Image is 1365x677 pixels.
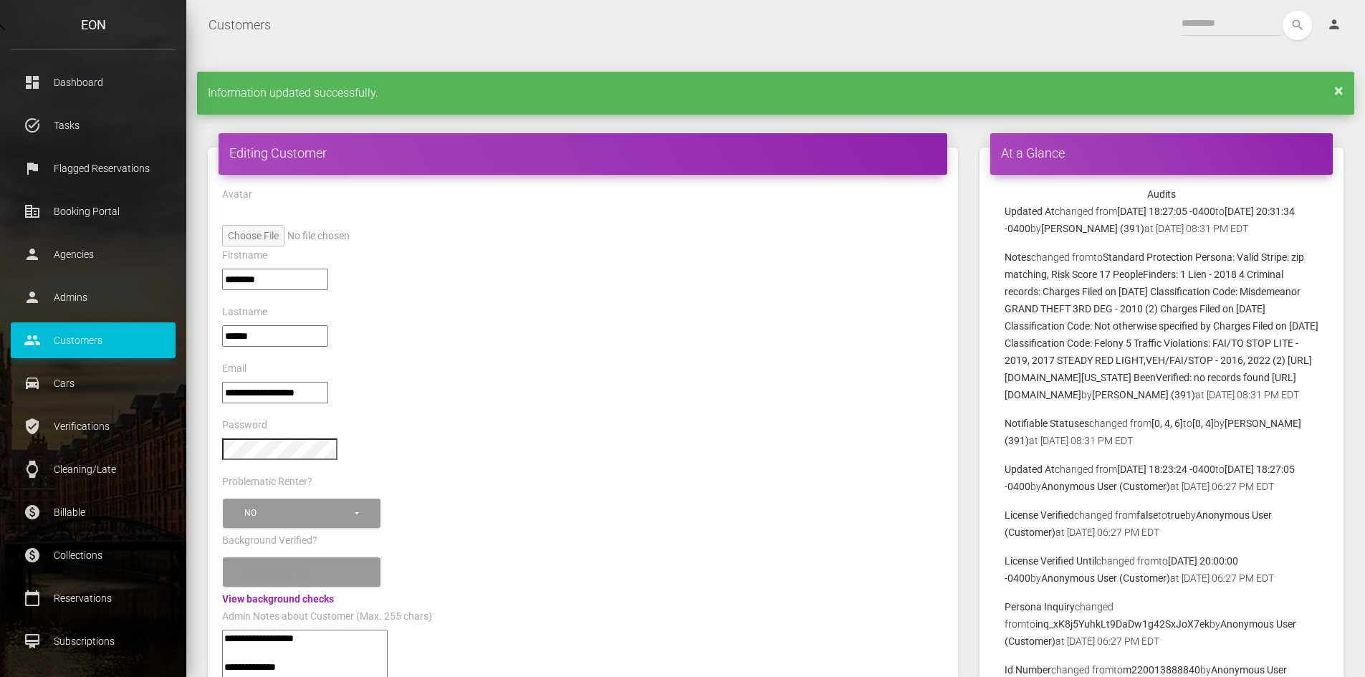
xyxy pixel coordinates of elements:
[1147,188,1176,200] strong: Audits
[197,72,1354,115] div: Information updated successfully.
[222,610,432,624] label: Admin Notes about Customer (Max. 255 chars)
[1316,11,1354,39] a: person
[222,418,267,433] label: Password
[21,544,165,566] p: Collections
[1167,509,1185,521] b: true
[11,451,176,487] a: watch Cleaning/Late
[1005,249,1318,403] p: changed from to by at [DATE] 08:31 PM EDT
[1005,203,1318,237] p: changed from to by at [DATE] 08:31 PM EDT
[21,630,165,652] p: Subscriptions
[11,193,176,229] a: corporate_fare Booking Portal
[1151,418,1183,429] b: [0, 4, 6]
[222,362,246,376] label: Email
[1005,418,1089,429] b: Notifiable Statuses
[11,64,176,100] a: dashboard Dashboard
[11,537,176,573] a: paid Collections
[209,7,271,43] a: Customers
[21,158,165,179] p: Flagged Reservations
[11,623,176,659] a: card_membership Subscriptions
[21,330,165,351] p: Customers
[21,201,165,222] p: Booking Portal
[1041,223,1144,234] b: [PERSON_NAME] (391)
[1041,481,1170,492] b: Anonymous User (Customer)
[244,507,353,519] div: No
[1005,461,1318,495] p: changed from to by at [DATE] 06:27 PM EDT
[1092,389,1195,400] b: [PERSON_NAME] (391)
[222,534,317,548] label: Background Verified?
[1136,509,1158,521] b: false
[1041,572,1170,584] b: Anonymous User (Customer)
[21,416,165,437] p: Verifications
[1035,618,1210,630] b: inq_xK8j5YuhkLt9DaDw1g42SxJoX7ek
[11,408,176,444] a: verified_user Verifications
[11,279,176,315] a: person Admins
[223,499,380,528] button: No
[21,287,165,308] p: Admins
[1005,555,1096,567] b: License Verified Until
[11,322,176,358] a: people Customers
[11,107,176,143] a: task_alt Tasks
[222,593,334,605] a: View background checks
[1005,415,1318,449] p: changed from to by at [DATE] 08:31 PM EDT
[244,566,353,578] div: Please select
[222,188,252,202] label: Avatar
[21,72,165,93] p: Dashboard
[1123,664,1200,676] b: m220013888840
[11,494,176,530] a: paid Billable
[1192,418,1214,429] b: [0, 4]
[1005,509,1074,521] b: License Verified
[1005,464,1055,475] b: Updated At
[1005,206,1055,217] b: Updated At
[1117,464,1215,475] b: [DATE] 18:23:24 -0400
[11,236,176,272] a: person Agencies
[1005,251,1318,400] b: Standard Protection Persona: Valid Stripe: zip matching, Risk Score 17 PeopleFinders: 1 Lien - 20...
[1327,17,1341,32] i: person
[1117,206,1215,217] b: [DATE] 18:27:05 -0400
[1005,552,1318,587] p: changed from to by at [DATE] 06:27 PM EDT
[21,373,165,394] p: Cars
[1005,598,1318,650] p: changed from to by at [DATE] 06:27 PM EDT
[222,475,312,489] label: Problematic Renter?
[229,144,937,162] h4: Editing Customer
[11,580,176,616] a: calendar_today Reservations
[21,244,165,265] p: Agencies
[21,458,165,480] p: Cleaning/Late
[1334,86,1344,95] a: ×
[222,249,267,263] label: Firstname
[21,587,165,609] p: Reservations
[21,501,165,523] p: Billable
[1283,11,1312,40] button: search
[11,150,176,186] a: flag Flagged Reservations
[1005,251,1031,263] b: Notes
[1005,506,1318,541] p: changed from to by at [DATE] 06:27 PM EDT
[21,115,165,136] p: Tasks
[1005,664,1051,676] b: Id Number
[222,305,267,320] label: Lastname
[1005,601,1075,613] b: Persona Inquiry
[1001,144,1322,162] h4: At a Glance
[223,557,380,587] button: Please select
[11,365,176,401] a: drive_eta Cars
